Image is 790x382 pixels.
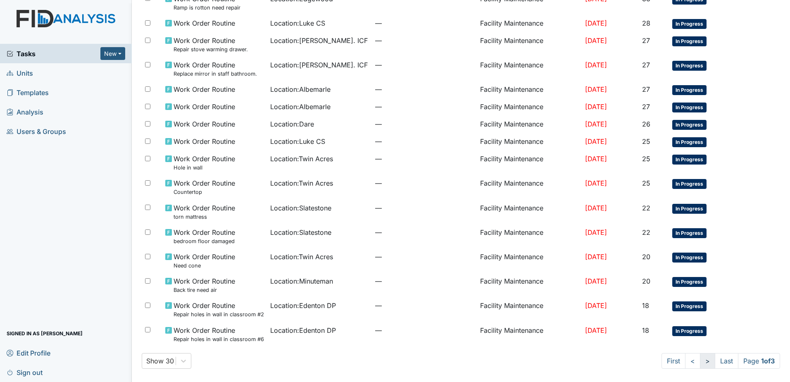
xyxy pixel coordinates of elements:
span: [DATE] [585,277,607,285]
span: — [375,136,474,146]
span: — [375,252,474,262]
span: In Progress [672,103,707,112]
span: 22 [642,228,650,236]
span: Work Order Routine [174,18,235,28]
span: — [375,36,474,45]
td: Facility Maintenance [477,57,582,81]
span: [DATE] [585,36,607,45]
span: [DATE] [585,301,607,310]
a: < [685,353,700,369]
span: 25 [642,155,650,163]
span: [DATE] [585,326,607,334]
small: Replace mirror in staff bathroom. [174,70,257,78]
span: Work Order Routine Countertop [174,178,235,196]
span: — [375,178,474,188]
span: Work Order Routine [174,136,235,146]
span: In Progress [672,179,707,189]
span: 20 [642,277,650,285]
span: Users & Groups [7,125,66,138]
div: Show 30 [146,356,174,366]
span: In Progress [672,120,707,130]
td: Facility Maintenance [477,273,582,297]
span: Location : Twin Acres [270,178,333,188]
span: [DATE] [585,155,607,163]
span: [DATE] [585,137,607,146]
span: Location : Slatestone [270,203,331,213]
small: Repair stove warming drawer. [174,45,248,53]
a: > [700,353,715,369]
span: Location : Albemarle [270,84,331,94]
span: In Progress [672,253,707,263]
span: 27 [642,103,650,111]
span: — [375,84,474,94]
span: Work Order Routine bedroom floor damaged [174,227,235,245]
span: [DATE] [585,120,607,128]
td: Facility Maintenance [477,175,582,199]
span: — [375,154,474,164]
span: 27 [642,36,650,45]
span: — [375,102,474,112]
span: [DATE] [585,103,607,111]
td: Facility Maintenance [477,98,582,116]
span: Work Order Routine Back tire need air [174,276,235,294]
span: Work Order Routine Replace mirror in staff bathroom. [174,60,257,78]
span: In Progress [672,326,707,336]
span: [DATE] [585,61,607,69]
span: Analysis [7,105,43,118]
span: — [375,325,474,335]
span: 26 [642,120,650,128]
a: First [662,353,685,369]
span: — [375,18,474,28]
span: Work Order Routine Repair holes in wall in classroom #2 [174,301,264,318]
a: Last [715,353,738,369]
span: Location : [PERSON_NAME]. ICF [270,60,368,70]
span: — [375,119,474,129]
span: — [375,301,474,310]
span: Tasks [7,49,100,59]
small: Countertop [174,188,235,196]
span: — [375,227,474,237]
td: Facility Maintenance [477,81,582,98]
span: In Progress [672,228,707,238]
span: Location : Albemarle [270,102,331,112]
span: 20 [642,253,650,261]
small: torn mattress [174,213,235,221]
span: Location : Luke CS [270,18,325,28]
span: In Progress [672,61,707,71]
span: [DATE] [585,253,607,261]
span: Page [738,353,780,369]
span: [DATE] [585,204,607,212]
button: New [100,47,125,60]
span: Work Order Routine torn mattress [174,203,235,221]
td: Facility Maintenance [477,322,582,346]
small: Repair holes in wall in classroom #6. [174,335,264,343]
td: Facility Maintenance [477,32,582,57]
span: 25 [642,137,650,146]
small: Need cone [174,262,235,270]
span: Work Order Routine [174,119,235,129]
small: Back tire need air [174,286,235,294]
td: Facility Maintenance [477,297,582,322]
span: [DATE] [585,85,607,93]
span: In Progress [672,277,707,287]
span: Work Order Routine [174,102,235,112]
td: Facility Maintenance [477,15,582,32]
small: bedroom floor damaged [174,237,235,245]
span: — [375,60,474,70]
span: In Progress [672,137,707,147]
span: Location : Edenton DP [270,301,336,310]
td: Facility Maintenance [477,224,582,248]
span: 28 [642,19,650,27]
td: Facility Maintenance [477,150,582,175]
span: Edit Profile [7,346,50,359]
span: In Progress [672,85,707,95]
td: Facility Maintenance [477,133,582,150]
span: In Progress [672,155,707,165]
span: — [375,203,474,213]
span: In Progress [672,204,707,214]
small: Hole in wall [174,164,235,172]
span: 18 [642,301,649,310]
span: Work Order Routine Repair stove warming drawer. [174,36,248,53]
span: In Progress [672,36,707,46]
td: Facility Maintenance [477,248,582,273]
